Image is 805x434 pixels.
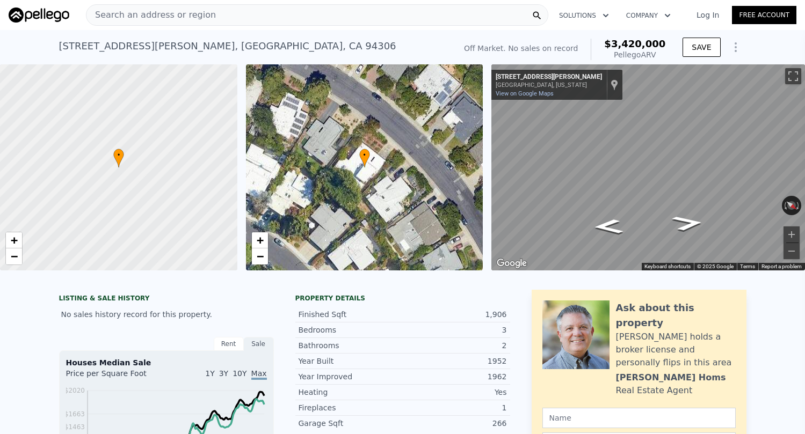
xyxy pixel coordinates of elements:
[299,402,403,413] div: Fireplaces
[782,196,788,215] button: Rotate counterclockwise
[550,6,618,25] button: Solutions
[359,149,370,167] div: •
[299,418,403,429] div: Garage Sqft
[299,356,403,366] div: Year Built
[66,368,166,385] div: Price per Square Foot
[781,196,801,215] button: Reset the view
[295,294,510,303] div: Property details
[616,371,726,384] div: [PERSON_NAME] Homs
[299,387,403,398] div: Heating
[403,356,507,366] div: 1952
[697,263,734,269] span: © 2025 Google
[683,38,720,57] button: SAVE
[403,340,507,351] div: 2
[785,68,801,84] button: Toggle fullscreen view
[403,309,507,320] div: 1,906
[616,330,736,369] div: [PERSON_NAME] holds a broker license and personally flips in this area
[299,309,403,320] div: Finished Sqft
[252,232,268,248] a: Zoom in
[403,402,507,413] div: 1
[299,371,403,382] div: Year Improved
[496,73,602,82] div: [STREET_ADDRESS][PERSON_NAME]
[251,369,267,380] span: Max
[64,387,84,394] tspan: $2020
[64,423,84,431] tspan: $1463
[403,387,507,398] div: Yes
[6,248,22,264] a: Zoom out
[64,410,84,418] tspan: $1663
[494,256,530,270] img: Google
[6,232,22,248] a: Zoom in
[113,149,124,167] div: •
[252,248,268,264] a: Zoom out
[464,43,578,54] div: Off Market. No sales on record
[233,369,246,378] span: 10Y
[494,256,530,270] a: Open this area in Google Maps (opens a new window)
[796,196,802,215] button: Rotate clockwise
[496,82,602,89] div: [GEOGRAPHIC_DATA], [US_STATE]
[403,325,507,335] div: 3
[604,38,665,49] span: $3,420,000
[581,216,636,238] path: Go Southeast, Bryant St
[59,39,396,54] div: [STREET_ADDRESS][PERSON_NAME] , [GEOGRAPHIC_DATA] , CA 94306
[256,249,263,263] span: −
[784,226,800,242] button: Zoom in
[59,294,274,305] div: LISTING & SALE HISTORY
[299,340,403,351] div: Bathrooms
[616,384,693,397] div: Real Estate Agent
[66,357,267,368] div: Houses Median Sale
[684,10,732,20] a: Log In
[491,64,805,270] div: Map
[644,263,691,270] button: Keyboard shortcuts
[403,418,507,429] div: 266
[491,64,805,270] div: Street View
[256,233,263,247] span: +
[616,300,736,330] div: Ask about this property
[359,150,370,160] span: •
[403,371,507,382] div: 1962
[113,150,124,160] span: •
[11,249,18,263] span: −
[219,369,228,378] span: 3Y
[762,263,802,269] a: Report a problem
[59,305,274,324] div: No sales history record for this property.
[611,79,618,91] a: Show location on map
[542,408,736,428] input: Name
[784,243,800,259] button: Zoom out
[244,337,274,351] div: Sale
[9,8,69,23] img: Pellego
[86,9,216,21] span: Search an address or region
[618,6,679,25] button: Company
[732,6,796,24] a: Free Account
[740,263,755,269] a: Terms (opens in new tab)
[659,212,717,234] path: Go Northwest, Bryant St
[604,49,665,60] div: Pellego ARV
[11,233,18,247] span: +
[214,337,244,351] div: Rent
[496,90,554,97] a: View on Google Maps
[299,325,403,335] div: Bedrooms
[725,36,746,58] button: Show Options
[205,369,214,378] span: 1Y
